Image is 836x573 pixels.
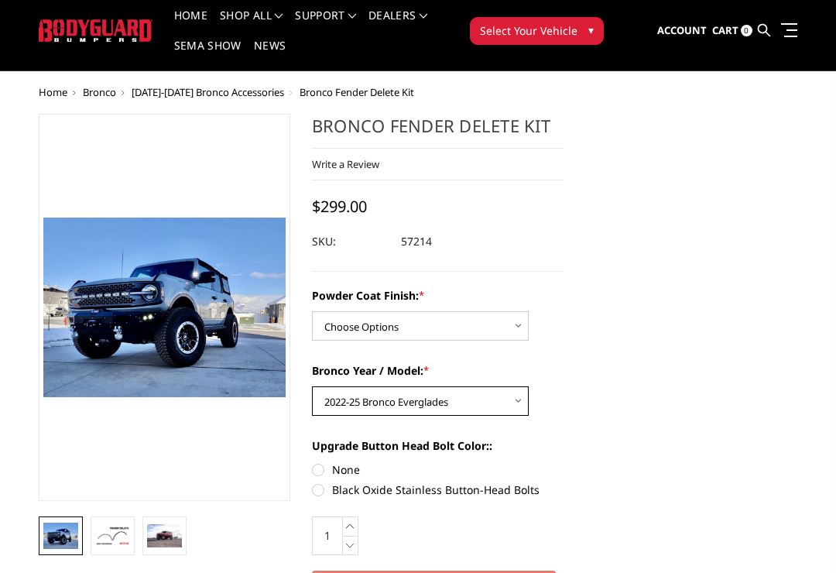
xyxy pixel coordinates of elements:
a: Cart 0 [712,11,752,53]
button: Select Your Vehicle [470,18,604,46]
img: Bronco Fender Delete Kit [95,527,130,546]
span: Account [657,24,707,38]
a: News [254,41,286,71]
span: $299.00 [312,197,367,218]
a: Support [295,11,356,41]
a: [DATE]-[DATE] Bronco Accessories [132,86,284,100]
a: SEMA Show [174,41,242,71]
label: None [312,462,564,479]
a: Bronco Fender Delete Kit [39,115,290,502]
span: Bronco Fender Delete Kit [300,86,414,100]
a: shop all [220,11,283,41]
img: Bronco Fender Delete Kit [147,525,182,548]
a: Home [39,86,67,100]
span: 0 [741,26,752,37]
a: Write a Review [312,158,379,172]
label: Black Oxide Stainless Button-Head Bolts [312,482,564,499]
img: BODYGUARD BUMPERS [39,20,152,43]
span: Cart [712,24,738,38]
dd: 57214 [401,228,432,256]
a: Dealers [368,11,427,41]
label: Bronco Year / Model: [312,363,564,379]
img: Bronco Fender Delete Kit [43,523,78,549]
dt: SKU: [312,228,389,256]
a: Account [657,11,707,53]
a: Home [174,11,207,41]
a: Bronco [83,86,116,100]
h1: Bronco Fender Delete Kit [312,115,564,149]
span: ▾ [588,22,594,39]
label: Upgrade Button Head Bolt Color:: [312,438,564,455]
span: Select Your Vehicle [480,23,577,39]
label: Powder Coat Finish: [312,288,564,304]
